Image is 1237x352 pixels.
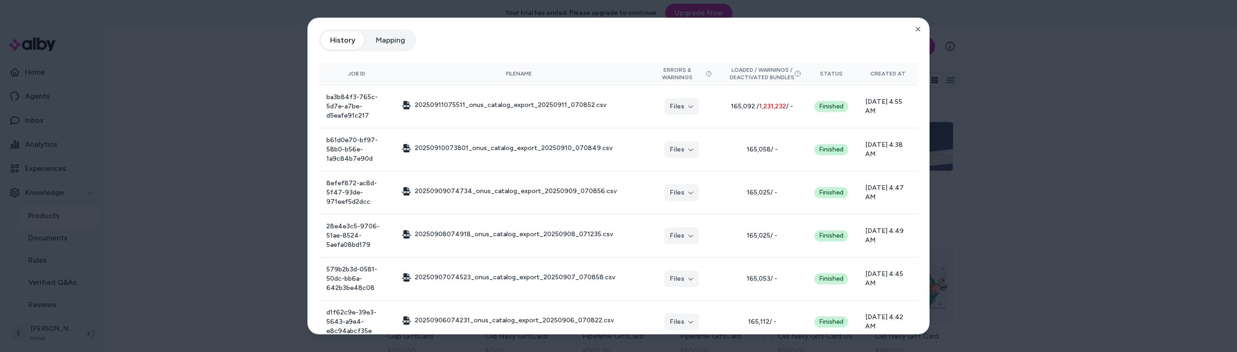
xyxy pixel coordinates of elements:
[415,101,606,110] span: 20250911075511_onus_catalog_export_20250911_070852.csv
[865,270,911,288] span: [DATE] 4:45 AM
[814,273,848,284] div: Finished
[727,145,798,154] span: 165,058 / -
[664,227,699,244] button: Files
[321,31,365,50] button: History
[664,314,699,330] button: Files
[814,230,848,241] div: Finished
[367,31,414,50] button: Mapping
[814,316,848,327] div: Finished
[402,70,637,77] div: Filename
[319,214,394,257] td: 28e4e3c5-9706-51ae-8524-5aefa08bd179
[319,257,394,300] td: 579b2b3d-0581-50dc-bb6a-642b3be48c08
[814,101,848,112] div: Finished
[415,316,614,325] span: 20250906074231_onus_catalog_export_20250906_070822.csv
[759,102,786,111] span: 1,231,232
[865,70,911,77] div: Created At
[664,141,699,158] button: Files
[651,66,712,81] button: Errors & Warnings
[727,188,798,197] span: 165,025 / -
[402,273,615,282] button: 20250907074523_onus_catalog_export_20250907_070858.csv
[319,85,394,128] td: ba3b84f3-765c-5d7e-a7be-d5eafe91c217
[415,230,613,239] span: 20250908074918_onus_catalog_export_20250908_071235.csv
[727,274,798,283] span: 165,053 / -
[326,70,387,77] div: Job ID
[402,144,612,153] button: 20250910073801_onus_catalog_export_20250910_070849.csv
[402,101,606,110] button: 20250911075511_onus_catalog_export_20250911_070852.csv
[865,97,911,116] span: [DATE] 4:55 AM
[664,98,699,115] button: Files
[319,300,394,343] td: d1f62c9e-39e3-5643-a9e4-e8c94abcf35e
[402,187,617,196] button: 20250909074734_onus_catalog_export_20250909_070856.csv
[415,187,617,196] span: 20250909074734_onus_catalog_export_20250909_070856.csv
[664,270,699,287] button: Files
[865,313,911,331] span: [DATE] 4:42 AM
[402,230,613,239] button: 20250908074918_onus_catalog_export_20250908_071235.csv
[727,317,798,327] span: 165,112 / -
[319,128,394,171] td: b61d0e70-bf97-58b0-b56e-1a9c84b7e90d
[415,273,615,282] span: 20250907074523_onus_catalog_export_20250907_070858.csv
[415,144,612,153] span: 20250910073801_onus_catalog_export_20250910_070849.csv
[319,171,394,214] td: 8efef872-ac8d-5f47-93de-971eef5d2dcc
[812,70,850,77] div: Status
[727,66,798,81] button: Loaded / Warnings / Deactivated Bundles
[865,226,911,245] span: [DATE] 4:49 AM
[865,183,911,202] span: [DATE] 4:47 AM
[727,231,798,240] span: 165,025 / -
[814,187,848,198] div: Finished
[402,316,614,325] button: 20250906074231_onus_catalog_export_20250906_070822.csv
[865,140,911,159] span: [DATE] 4:38 AM
[727,102,798,111] span: 165,092 / / -
[664,184,699,201] button: Files
[814,144,848,155] div: Finished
